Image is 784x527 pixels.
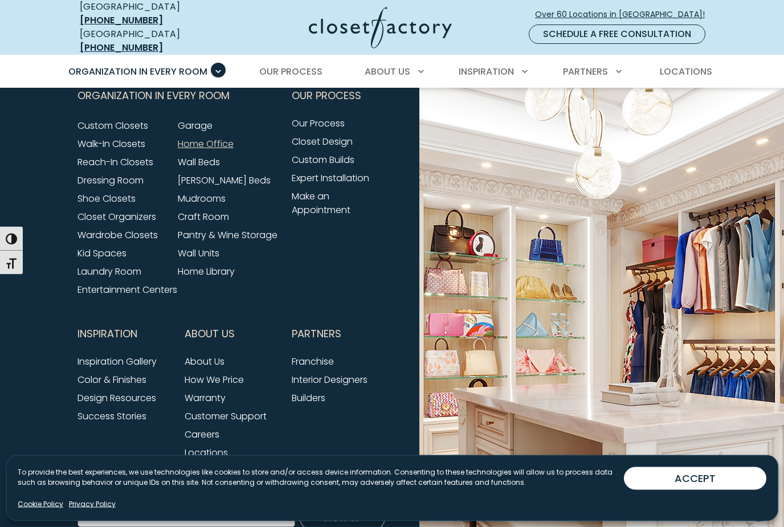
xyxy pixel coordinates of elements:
a: Interior Designers [292,374,367,387]
a: Wardrobe Closets [77,229,158,242]
nav: Primary Menu [60,56,724,88]
a: Over 60 Locations in [GEOGRAPHIC_DATA]! [534,5,714,24]
a: [PERSON_NAME] Beds [178,174,271,187]
span: Partners [563,65,608,78]
a: Closet Design [292,136,353,149]
span: About Us [185,320,235,349]
a: Locations [185,447,228,460]
a: Wall Beds [178,156,220,169]
a: Shoe Closets [77,193,136,206]
a: Custom Closets [77,120,148,133]
a: Franchise [292,356,334,369]
a: [PHONE_NUMBER] [80,14,163,27]
button: Footer Subnav Button - Inspiration [77,320,171,349]
p: To provide the best experiences, we use technologies like cookies to store and/or access device i... [18,467,624,488]
span: Partners [292,320,341,349]
div: [GEOGRAPHIC_DATA] [80,27,219,55]
button: Footer Subnav Button - Our Process [292,82,385,111]
span: About Us [365,65,410,78]
a: Builders [292,392,325,405]
a: Expert Installation [292,172,369,185]
a: Warranty [185,392,226,405]
a: Dressing Room [77,174,144,187]
span: Inspiration [77,320,137,349]
a: Reach-In Closets [77,156,153,169]
a: [PHONE_NUMBER] [80,41,163,54]
a: Customer Support [185,410,267,423]
span: Inspiration [459,65,514,78]
a: Kid Spaces [77,247,126,260]
a: Privacy Policy [69,499,116,509]
a: Entertainment Centers [77,284,177,297]
a: Color & Finishes [77,374,146,387]
span: Locations [660,65,712,78]
a: Schedule a Free Consultation [529,24,705,44]
a: Wall Units [178,247,219,260]
a: Pantry & Wine Storage [178,229,277,242]
a: Custom Builds [292,154,354,167]
a: Mudrooms [178,193,226,206]
span: Over 60 Locations in [GEOGRAPHIC_DATA]! [535,9,714,21]
a: Home Office [178,138,234,151]
span: Organization in Every Room [68,65,207,78]
a: Design Resources [77,392,156,405]
a: Craft Room [178,211,229,224]
span: Our Process [292,82,361,111]
a: Success Stories [77,410,146,423]
img: Closet Factory Logo [309,7,452,48]
button: Footer Subnav Button - Organization in Every Room [77,82,278,111]
a: Inspiration Gallery [77,356,157,369]
label: Email [84,513,112,522]
a: Walk-In Closets [77,138,145,151]
a: Garage [178,120,213,133]
button: Footer Subnav Button - Partners [292,320,385,349]
a: Home Library [178,265,235,279]
a: Laundry Room [77,265,141,279]
button: ACCEPT [624,467,766,490]
span: Our Process [259,65,322,78]
button: Footer Subnav Button - About Us [185,320,278,349]
a: Closet Organizers [77,211,156,224]
a: Cookie Policy [18,499,63,509]
a: Make an Appointment [292,190,350,217]
span: Organization in Every Room [77,82,230,111]
a: How We Price [185,374,244,387]
a: About Us [185,356,224,369]
a: Our Process [292,117,345,130]
a: Careers [185,428,219,442]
